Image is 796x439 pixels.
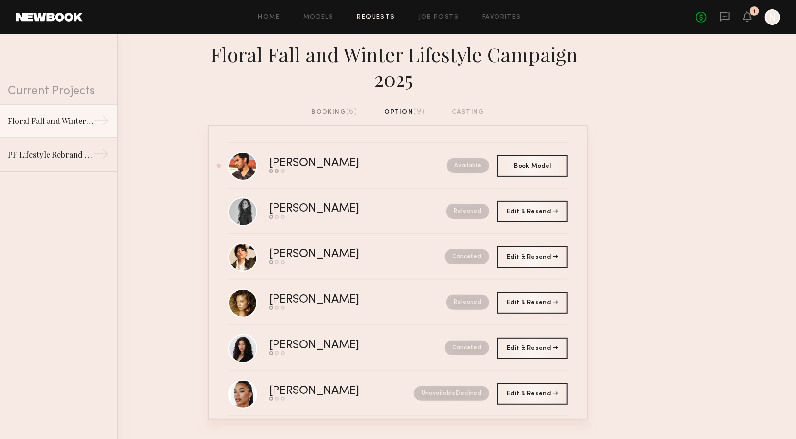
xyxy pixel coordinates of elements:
div: [PERSON_NAME] [269,386,387,397]
nb-request-status: Available [447,158,489,173]
div: Floral Fall and Winter Lifestyle Campaign 2025 [8,115,93,127]
a: [PERSON_NAME]Released [228,189,568,234]
span: Edit & Resend [507,254,558,260]
a: Job Posts [419,14,459,21]
a: Requests [357,14,395,21]
a: Home [258,14,280,21]
div: [PERSON_NAME] [269,294,403,306]
div: Floral Fall and Winter Lifestyle Campaign 2025 [208,42,588,91]
a: [PERSON_NAME]Released [228,280,568,325]
div: → [93,146,109,166]
div: [PERSON_NAME] [269,203,403,215]
span: Book Model [514,163,551,169]
div: PF Lifestyle Rebrand SS25 [8,149,93,161]
span: Edit & Resend [507,300,558,306]
a: [PERSON_NAME]Available [228,143,568,189]
a: Models [303,14,333,21]
div: [PERSON_NAME] [269,340,402,351]
a: [PERSON_NAME]Cancelled [228,325,568,371]
nb-request-status: Unavailable Declined [414,386,489,401]
span: Edit & Resend [507,391,558,397]
a: N [765,9,780,25]
div: → [93,113,109,132]
div: 1 [753,9,756,14]
div: booking [312,107,358,118]
div: [PERSON_NAME] [269,158,403,169]
nb-request-status: Cancelled [445,341,489,355]
span: (6) [346,108,358,116]
div: [PERSON_NAME] [269,249,402,260]
nb-request-status: Cancelled [445,249,489,264]
nb-request-status: Released [446,295,489,310]
a: [PERSON_NAME]Cancelled [228,234,568,280]
span: Edit & Resend [507,345,558,351]
a: Favorites [482,14,521,21]
span: Edit & Resend [507,209,558,215]
a: [PERSON_NAME]UnavailableDeclined [228,371,568,416]
nb-request-status: Released [446,204,489,219]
